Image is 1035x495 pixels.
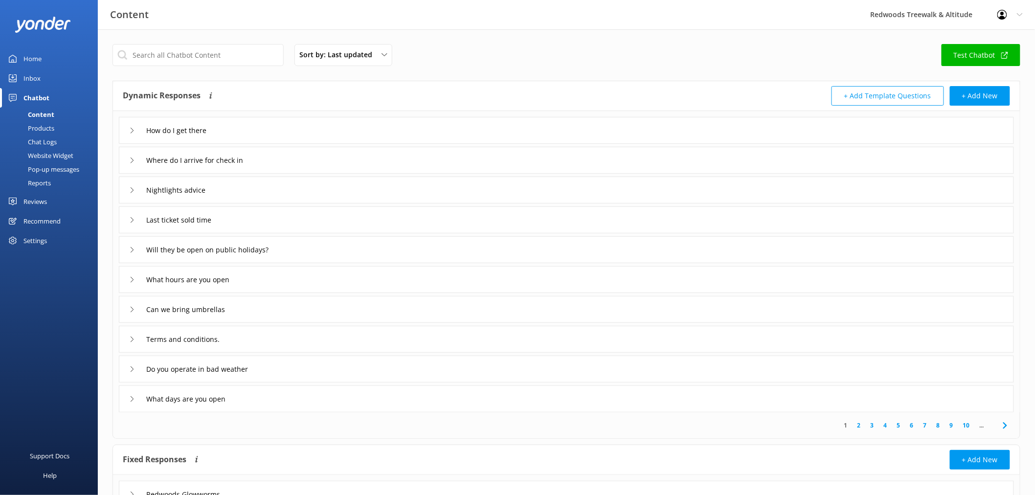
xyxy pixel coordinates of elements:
[123,86,201,106] h4: Dynamic Responses
[6,135,57,149] div: Chat Logs
[6,135,98,149] a: Chat Logs
[6,176,98,190] a: Reports
[950,86,1010,106] button: + Add New
[6,176,51,190] div: Reports
[6,108,54,121] div: Content
[6,162,79,176] div: Pop-up messages
[905,421,919,430] a: 6
[6,162,98,176] a: Pop-up messages
[23,49,42,68] div: Home
[879,421,892,430] a: 4
[110,7,149,22] h3: Content
[6,108,98,121] a: Content
[23,211,61,231] div: Recommend
[112,44,284,66] input: Search all Chatbot Content
[839,421,853,430] a: 1
[958,421,975,430] a: 10
[43,466,57,485] div: Help
[950,450,1010,470] button: + Add New
[919,421,932,430] a: 7
[6,149,73,162] div: Website Widget
[866,421,879,430] a: 3
[30,446,70,466] div: Support Docs
[123,450,186,470] h4: Fixed Responses
[6,149,98,162] a: Website Widget
[23,88,49,108] div: Chatbot
[23,68,41,88] div: Inbox
[975,421,989,430] span: ...
[942,44,1020,66] a: Test Chatbot
[6,121,54,135] div: Products
[23,192,47,211] div: Reviews
[6,121,98,135] a: Products
[932,421,945,430] a: 8
[832,86,944,106] button: + Add Template Questions
[853,421,866,430] a: 2
[892,421,905,430] a: 5
[945,421,958,430] a: 9
[23,231,47,250] div: Settings
[299,49,378,60] span: Sort by: Last updated
[15,17,71,33] img: yonder-white-logo.png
